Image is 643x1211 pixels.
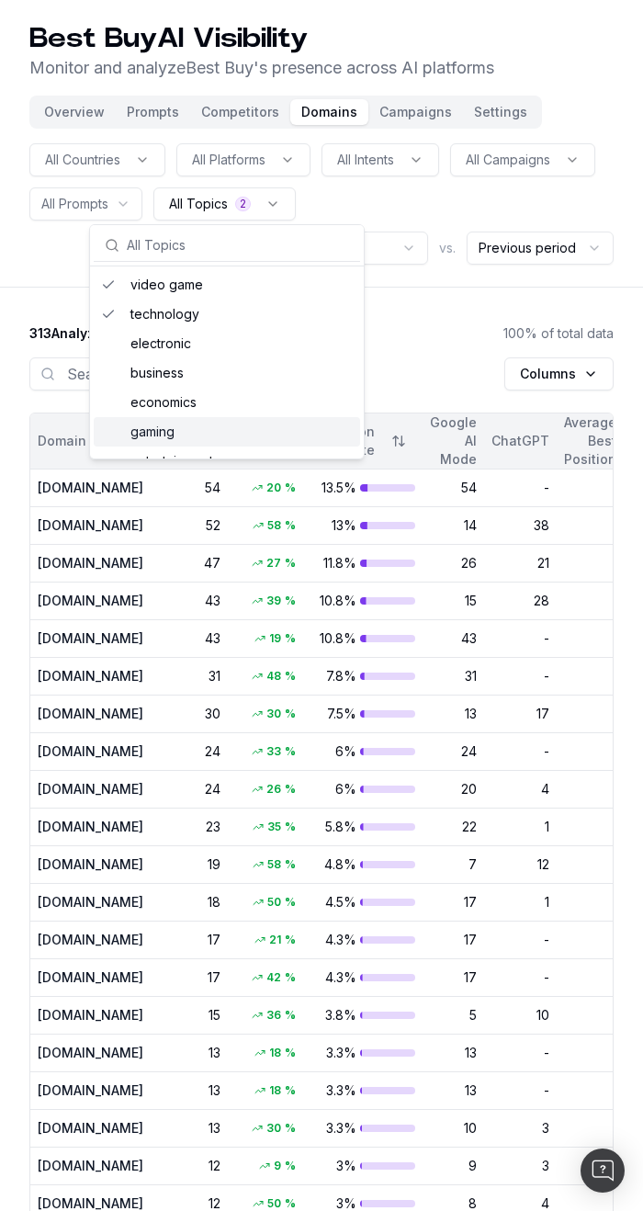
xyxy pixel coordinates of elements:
span: % [285,970,296,985]
div: - [491,629,549,648]
div: - [491,479,549,497]
div: 17 [430,893,477,911]
div: [DOMAIN_NAME] [38,1119,143,1137]
div: 17 [430,968,477,987]
span: All Topics [169,195,228,213]
div: 13 [430,1044,477,1062]
span: % [285,518,296,533]
span: % [285,1159,296,1173]
span: % [285,669,296,684]
span: % [285,707,296,721]
div: 11.8% [320,554,415,572]
div: 13 [158,1081,220,1100]
div: 30 [243,1119,305,1137]
div: 43 [158,592,220,610]
div: 15 [158,1006,220,1024]
span: % [285,1121,296,1136]
div: 3.8% [320,1006,415,1024]
span: % [285,857,296,872]
div: 26 [243,780,305,798]
div: - [491,1081,549,1100]
span: % [285,631,296,646]
div: 10.8% [320,592,415,610]
div: 24 [158,742,220,761]
div: 39 [243,592,305,610]
button: Overview [33,99,116,125]
div: 3.3% [320,1119,415,1137]
div: 48 [243,667,305,685]
div: 1 [491,818,549,836]
span: All Campaigns [466,151,550,169]
div: [DOMAIN_NAME] [38,629,143,648]
div: 26 [430,554,477,572]
div: 23 [158,818,220,836]
div: 4.3% [320,968,415,987]
div: 4.3% [320,931,415,949]
div: 20 [243,479,305,497]
div: 13 [158,1119,220,1137]
div: 3.3% [320,1081,415,1100]
div: business [94,358,360,388]
button: Competitors [190,99,290,125]
div: 38 [491,516,549,535]
div: 47 [158,554,220,572]
div: 10 [430,1119,477,1137]
div: 58 [243,516,305,535]
button: Campaigns [368,99,463,125]
div: 4 [491,780,549,798]
div: 13% [320,516,415,535]
div: gaming [94,417,360,447]
div: 21 [491,554,549,572]
div: - [491,742,549,761]
div: 30 [158,705,220,723]
div: 6% [320,780,415,798]
div: 36 [243,1006,305,1024]
div: 10.8% [320,629,415,648]
span: % [285,1083,296,1098]
div: 13 [158,1044,220,1062]
div: 54 [430,479,477,497]
div: technology [94,300,360,329]
div: 19 [245,629,305,648]
div: 35 [243,818,305,836]
div: 24 [430,742,477,761]
div: 54 [158,479,220,497]
div: 17 [158,968,220,987]
span: 100 % of total data [503,324,614,343]
div: 50 [243,893,305,911]
button: Sort [382,424,415,458]
div: 17 [158,931,220,949]
input: All Topics [127,227,349,264]
div: 6% [320,742,415,761]
div: 42 [243,968,305,987]
div: entertainment [94,447,360,476]
div: [DOMAIN_NAME] [38,968,143,987]
div: 12 [491,855,549,874]
div: - [491,968,549,987]
button: Settings [463,99,538,125]
div: video game [94,270,360,300]
div: [DOMAIN_NAME] [38,667,143,685]
div: [DOMAIN_NAME] [38,855,143,874]
div: 7.5% [320,705,415,723]
div: 12 [158,1157,220,1175]
span: % [285,744,296,759]
div: 7.8% [320,667,415,685]
div: Google AI Mode [430,413,477,469]
span: % [285,481,296,495]
div: 28 [491,592,549,610]
span: % [285,820,296,834]
button: Domains [290,99,368,125]
div: 18 [245,1044,305,1062]
div: 13.5% [320,479,415,497]
span: All Platforms [192,151,265,169]
div: [DOMAIN_NAME] [38,516,143,535]
span: 313 Analyzed prompts [29,324,168,343]
div: - [491,1044,549,1062]
button: Prompts [116,99,190,125]
div: 13 [430,1081,477,1100]
div: [DOMAIN_NAME] [38,592,143,610]
div: 13 [430,705,477,723]
div: 15 [430,592,477,610]
div: 30 [243,705,305,723]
